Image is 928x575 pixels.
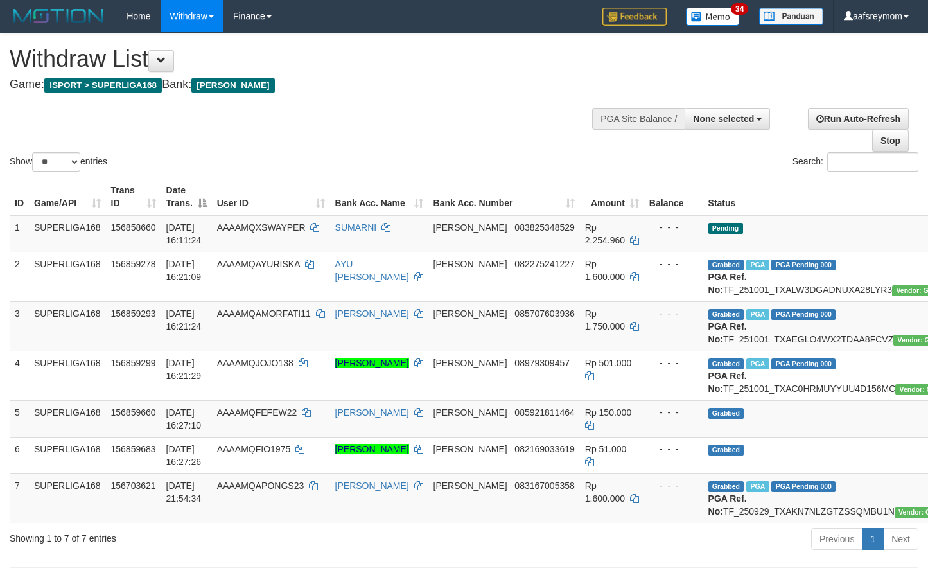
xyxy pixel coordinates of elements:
span: AAAAMQFIO1975 [217,444,290,454]
th: Date Trans.: activate to sort column descending [161,179,212,215]
span: Copy 085707603936 to clipboard [514,308,574,319]
th: Amount: activate to sort column ascending [580,179,644,215]
span: [DATE] 21:54:34 [166,481,202,504]
span: [PERSON_NAME] [433,222,507,233]
button: None selected [685,108,770,130]
td: SUPERLIGA168 [29,301,106,351]
span: Copy 08979309457 to clipboard [514,358,570,368]
a: [PERSON_NAME] [335,358,409,368]
a: [PERSON_NAME] [335,308,409,319]
th: User ID: activate to sort column ascending [212,179,330,215]
h4: Game: Bank: [10,78,606,91]
td: SUPERLIGA168 [29,252,106,301]
div: - - - [649,357,698,369]
span: PGA Pending [771,260,836,270]
span: 156859683 [111,444,156,454]
td: 6 [10,437,29,473]
span: [PERSON_NAME] [191,78,274,93]
td: 2 [10,252,29,301]
th: Balance [644,179,703,215]
img: Button%20Memo.svg [686,8,740,26]
span: Rp 150.000 [585,407,631,418]
div: - - - [649,479,698,492]
td: SUPERLIGA168 [29,215,106,252]
a: [PERSON_NAME] [335,407,409,418]
span: [PERSON_NAME] [433,407,507,418]
span: [DATE] 16:21:29 [166,358,202,381]
div: Showing 1 to 7 of 7 entries [10,527,377,545]
span: Marked by aafheankoy [746,358,769,369]
b: PGA Ref. No: [708,371,747,394]
span: Rp 1.750.000 [585,308,625,332]
a: Run Auto-Refresh [808,108,909,130]
div: - - - [649,307,698,320]
a: Stop [872,130,909,152]
h1: Withdraw List [10,46,606,72]
td: SUPERLIGA168 [29,437,106,473]
span: Marked by aafheankoy [746,260,769,270]
span: [DATE] 16:21:09 [166,259,202,282]
span: 156703621 [111,481,156,491]
span: Marked by aafchhiseyha [746,481,769,492]
span: [PERSON_NAME] [433,259,507,269]
b: PGA Ref. No: [708,321,747,344]
span: PGA Pending [771,309,836,320]
img: MOTION_logo.png [10,6,107,26]
span: Copy 083167005358 to clipboard [514,481,574,491]
span: Copy 083825348529 to clipboard [514,222,574,233]
span: 156859660 [111,407,156,418]
label: Show entries [10,152,107,172]
span: Copy 082275241227 to clipboard [514,259,574,269]
span: Grabbed [708,260,744,270]
span: AAAAMQFEFEW22 [217,407,297,418]
b: PGA Ref. No: [708,272,747,295]
td: 3 [10,301,29,351]
div: - - - [649,443,698,456]
span: [PERSON_NAME] [433,358,507,368]
a: Previous [811,528,862,550]
span: Rp 51.000 [585,444,627,454]
span: Rp 1.600.000 [585,259,625,282]
span: 34 [731,3,748,15]
span: [PERSON_NAME] [433,481,507,491]
span: AAAAMQAPONGS23 [217,481,304,491]
span: AAAAMQJOJO138 [217,358,293,368]
th: Bank Acc. Number: activate to sort column ascending [428,179,580,215]
span: 156858660 [111,222,156,233]
a: Next [883,528,918,550]
span: [PERSON_NAME] [433,444,507,454]
span: Copy 082169033619 to clipboard [514,444,574,454]
span: Grabbed [708,481,744,492]
span: Rp 501.000 [585,358,631,368]
span: Marked by aafheankoy [746,309,769,320]
span: [PERSON_NAME] [433,308,507,319]
a: 1 [862,528,884,550]
span: None selected [693,114,754,124]
td: SUPERLIGA168 [29,400,106,437]
td: 1 [10,215,29,252]
a: [PERSON_NAME] [335,481,409,491]
td: 7 [10,473,29,523]
span: Rp 2.254.960 [585,222,625,245]
span: Copy 085921811464 to clipboard [514,407,574,418]
span: [DATE] 16:21:24 [166,308,202,332]
span: Grabbed [708,408,744,419]
td: 5 [10,400,29,437]
th: Game/API: activate to sort column ascending [29,179,106,215]
span: ISPORT > SUPERLIGA168 [44,78,162,93]
a: [PERSON_NAME] [335,444,409,454]
span: Grabbed [708,358,744,369]
span: [DATE] 16:27:10 [166,407,202,430]
span: 156859293 [111,308,156,319]
span: [DATE] 16:11:24 [166,222,202,245]
span: AAAAMQAMORFATI11 [217,308,311,319]
img: panduan.png [759,8,823,25]
select: Showentries [32,152,80,172]
span: AAAAMQXSWAYPER [217,222,306,233]
th: Trans ID: activate to sort column ascending [106,179,161,215]
div: - - - [649,221,698,234]
span: [DATE] 16:27:26 [166,444,202,467]
span: Pending [708,223,743,234]
span: PGA Pending [771,358,836,369]
a: AYU [PERSON_NAME] [335,259,409,282]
